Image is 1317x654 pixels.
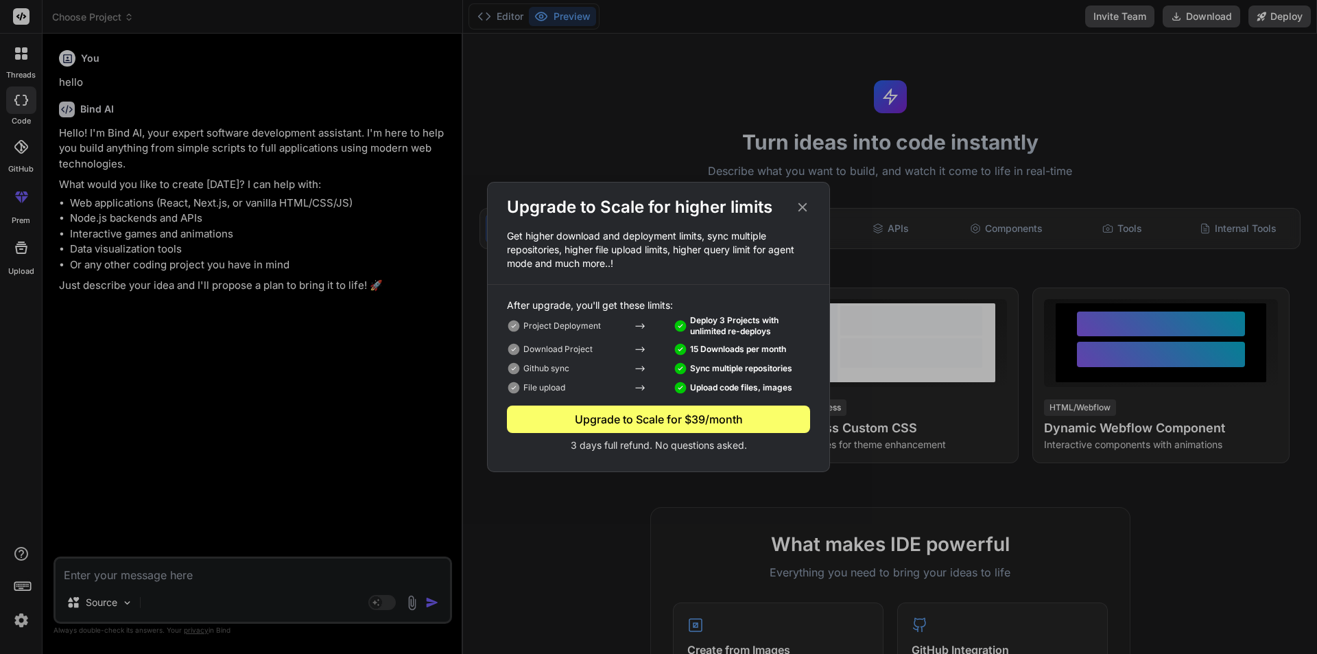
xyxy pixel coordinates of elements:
[507,406,810,433] button: Upgrade to Scale for $39/month
[523,344,593,355] p: Download Project
[523,363,569,374] p: Github sync
[507,411,810,428] div: Upgrade to Scale for $39/month
[507,299,810,312] p: After upgrade, you'll get these limits:
[690,382,792,393] p: Upload code files, images
[488,229,829,270] p: Get higher download and deployment limits, sync multiple repositories, higher file upload limits,...
[523,382,565,393] p: File upload
[690,344,786,355] p: 15 Downloads per month
[523,320,601,331] p: Project Deployment
[507,439,810,452] p: 3 days full refund. No questions asked.
[507,196,772,218] h2: Upgrade to Scale for higher limits
[690,363,792,374] p: Sync multiple repositories
[690,315,810,337] p: Deploy 3 Projects with unlimited re-deploys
